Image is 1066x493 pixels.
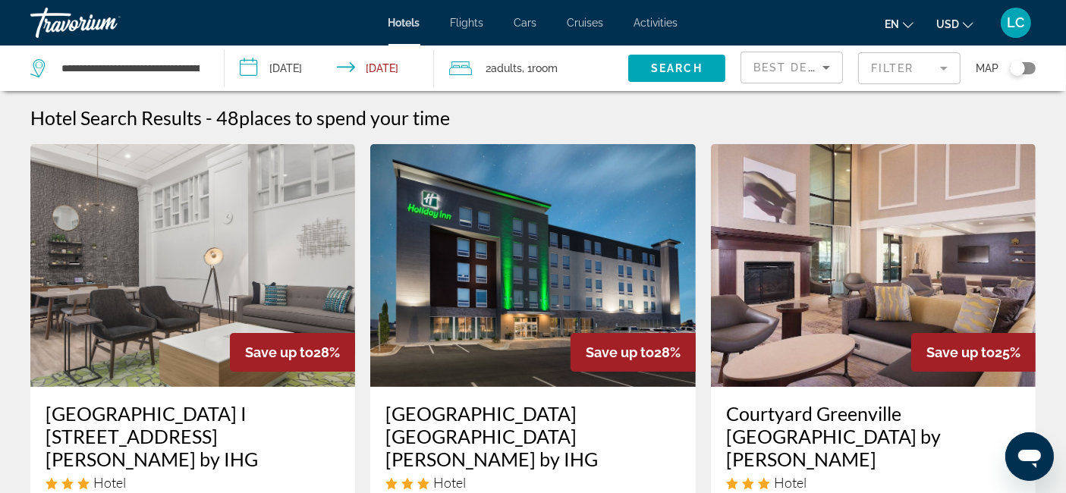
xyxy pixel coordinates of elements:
[239,106,450,129] span: places to spend your time
[774,474,807,491] span: Hotel
[1005,432,1054,481] iframe: Button to launch messaging window
[651,62,703,74] span: Search
[46,402,340,470] a: [GEOGRAPHIC_DATA] I [STREET_ADDRESS][PERSON_NAME] by IHG
[245,344,313,360] span: Save up to
[885,13,913,35] button: Change language
[996,7,1036,39] button: User Menu
[46,474,340,491] div: 3 star Hotel
[522,58,558,79] span: , 1
[433,474,466,491] span: Hotel
[514,17,537,29] a: Cars
[30,106,202,129] h1: Hotel Search Results
[628,55,725,82] button: Search
[571,333,696,372] div: 28%
[753,61,832,74] span: Best Deals
[726,402,1020,470] a: Courtyard Greenville [GEOGRAPHIC_DATA] by [PERSON_NAME]
[998,61,1036,75] button: Toggle map
[532,62,558,74] span: Room
[225,46,434,91] button: Check-in date: Oct 2, 2025 Check-out date: Oct 5, 2025
[568,17,604,29] a: Cruises
[634,17,678,29] a: Activities
[30,3,182,42] a: Travorium
[93,474,126,491] span: Hotel
[491,62,522,74] span: Adults
[711,144,1036,387] img: Hotel image
[370,144,695,387] img: Hotel image
[753,58,830,77] mat-select: Sort by
[230,333,355,372] div: 28%
[936,18,959,30] span: USD
[726,474,1020,491] div: 3 star Hotel
[385,402,680,470] a: [GEOGRAPHIC_DATA] [GEOGRAPHIC_DATA][PERSON_NAME] by IHG
[926,344,995,360] span: Save up to
[1008,15,1025,30] span: LC
[858,52,961,85] button: Filter
[388,17,420,29] a: Hotels
[434,46,628,91] button: Travelers: 2 adults, 0 children
[936,13,973,35] button: Change currency
[451,17,484,29] a: Flights
[385,474,680,491] div: 3 star Hotel
[30,144,355,387] img: Hotel image
[885,18,899,30] span: en
[976,58,998,79] span: Map
[206,106,212,129] span: -
[486,58,522,79] span: 2
[586,344,654,360] span: Save up to
[911,333,1036,372] div: 25%
[216,106,450,129] h2: 48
